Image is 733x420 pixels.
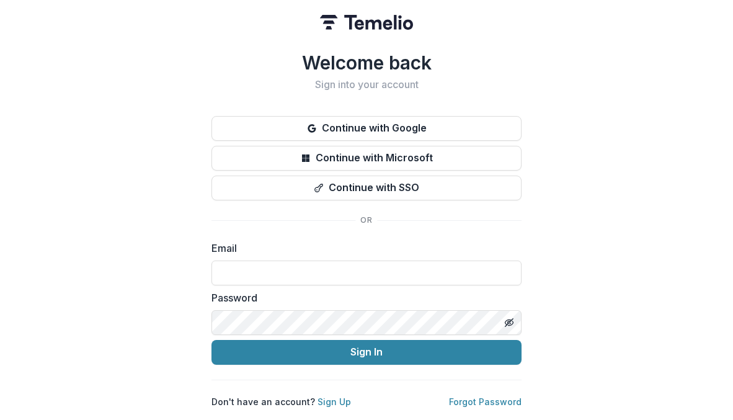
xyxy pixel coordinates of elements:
h2: Sign into your account [211,79,522,91]
button: Sign In [211,340,522,365]
button: Continue with Microsoft [211,146,522,171]
button: Continue with SSO [211,176,522,200]
label: Email [211,241,514,256]
a: Forgot Password [449,396,522,407]
p: Don't have an account? [211,395,351,408]
img: Temelio [320,15,413,30]
a: Sign Up [318,396,351,407]
label: Password [211,290,514,305]
button: Toggle password visibility [499,313,519,333]
h1: Welcome back [211,51,522,74]
button: Continue with Google [211,116,522,141]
